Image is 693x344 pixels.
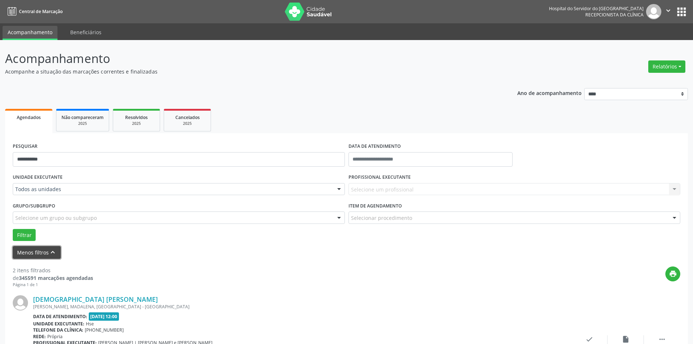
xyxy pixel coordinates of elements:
img: img [646,4,661,19]
button: apps [675,5,688,18]
p: Ano de acompanhamento [517,88,582,97]
label: Item de agendamento [349,200,402,211]
span: Recepcionista da clínica [585,12,644,18]
button: print [665,266,680,281]
b: Data de atendimento: [33,313,87,320]
i:  [658,335,666,343]
i: check [585,335,593,343]
div: de [13,274,93,282]
p: Acompanhe a situação das marcações correntes e finalizadas [5,68,483,75]
span: Selecione um grupo ou subgrupo [15,214,97,222]
span: Hse [86,321,94,327]
label: PESQUISAR [13,141,37,152]
span: Cancelados [175,114,200,120]
a: Central de Marcação [5,5,63,17]
i: keyboard_arrow_up [49,248,57,256]
img: img [13,295,28,311]
span: Selecionar procedimento [351,214,412,222]
a: Beneficiários [65,26,107,39]
span: Própria [47,333,63,340]
div: 2025 [118,121,155,126]
i:  [664,7,672,15]
div: 2025 [169,121,206,126]
div: [PERSON_NAME], MADALENA, [GEOGRAPHIC_DATA] - [GEOGRAPHIC_DATA] [33,304,571,310]
span: Não compareceram [61,114,104,120]
span: Agendados [17,114,41,120]
button: Relatórios [648,60,685,73]
label: UNIDADE EXECUTANTE [13,172,63,183]
div: Página 1 de 1 [13,282,93,288]
span: Resolvidos [125,114,148,120]
label: DATA DE ATENDIMENTO [349,141,401,152]
a: [DEMOGRAPHIC_DATA] [PERSON_NAME] [33,295,158,303]
i: print [669,270,677,278]
b: Unidade executante: [33,321,84,327]
p: Acompanhamento [5,50,483,68]
b: Telefone da clínica: [33,327,83,333]
i: insert_drive_file [622,335,630,343]
button: Filtrar [13,229,36,241]
span: [DATE] 12:00 [89,312,119,321]
button:  [661,4,675,19]
label: Grupo/Subgrupo [13,200,55,211]
button: Menos filtroskeyboard_arrow_up [13,246,61,259]
div: 2025 [61,121,104,126]
strong: 345591 marcações agendadas [19,274,93,281]
label: PROFISSIONAL EXECUTANTE [349,172,411,183]
span: [PHONE_NUMBER] [85,327,124,333]
span: Todos as unidades [15,186,330,193]
div: Hospital do Servidor do [GEOGRAPHIC_DATA] [549,5,644,12]
b: Rede: [33,333,46,340]
div: 2 itens filtrados [13,266,93,274]
a: Acompanhamento [3,26,57,40]
span: Central de Marcação [19,8,63,15]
